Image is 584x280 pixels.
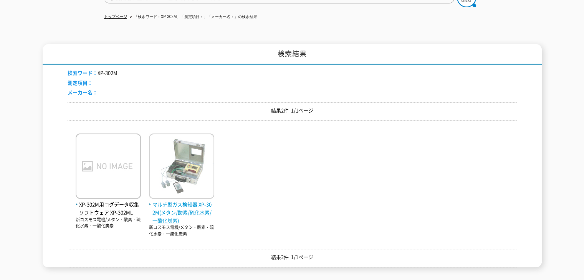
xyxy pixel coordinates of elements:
[76,201,141,217] span: XP-302M用ログデータ収集ソフトウェア XP-302ML
[68,69,98,76] span: 検索ワード：
[68,89,98,96] span: メーカー名：
[43,44,542,65] h1: 検索結果
[68,107,517,115] p: 結果2件 1/1ページ
[76,133,141,201] img: XP-302ML
[76,217,141,229] p: 新コスモス電機/メタン・酸素・硫化水素・一酸化炭素
[68,69,117,77] li: XP-302M
[76,193,141,216] a: XP-302M用ログデータ収集ソフトウェア XP-302ML
[128,13,258,21] li: 「検索ワード：XP-302M」「測定項目：」「メーカー名：」の検索結果
[149,133,214,201] img: XP-302M(メタン/酸素/硫化水素/一酸化炭素)
[68,253,517,261] p: 結果2件 1/1ページ
[149,224,214,237] p: 新コスモス電機/メタン・酸素・硫化水素・一酸化炭素
[149,201,214,224] span: マルチ型ガス検知器 XP-302M(メタン/酸素/硫化水素/一酸化炭素)
[149,193,214,224] a: マルチ型ガス検知器 XP-302M(メタン/酸素/硫化水素/一酸化炭素)
[104,15,127,19] a: トップページ
[68,79,93,86] span: 測定項目：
